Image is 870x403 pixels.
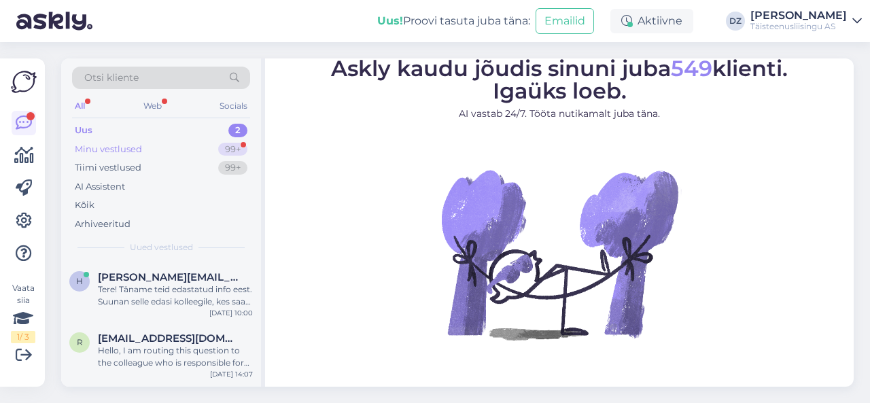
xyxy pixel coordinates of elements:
[98,345,253,369] div: Hello, I am routing this question to the colleague who is responsible for this topic. The reply m...
[726,12,745,31] div: DZ
[210,369,253,379] div: [DATE] 14:07
[750,21,847,32] div: Täisteenusliisingu AS
[377,14,403,27] b: Uus!
[750,10,847,21] div: [PERSON_NAME]
[75,217,130,231] div: Arhiveeritud
[218,143,247,156] div: 99+
[141,97,164,115] div: Web
[209,308,253,318] div: [DATE] 10:00
[377,13,530,29] div: Proovi tasuta juba täna:
[11,331,35,343] div: 1 / 3
[331,107,788,121] p: AI vastab 24/7. Tööta nutikamalt juba täna.
[72,97,88,115] div: All
[75,124,92,137] div: Uus
[750,10,862,32] a: [PERSON_NAME]Täisteenusliisingu AS
[218,161,247,175] div: 99+
[610,9,693,33] div: Aktiivne
[536,8,594,34] button: Emailid
[228,124,247,137] div: 2
[130,241,193,253] span: Uued vestlused
[98,271,239,283] span: helen.hiiob@tele2.com
[98,332,239,345] span: rimantasbru@gmail.com
[75,198,94,212] div: Kõik
[75,143,142,156] div: Minu vestlused
[671,55,712,82] span: 549
[76,276,83,286] span: h
[75,180,125,194] div: AI Assistent
[77,337,83,347] span: r
[11,282,35,343] div: Vaata siia
[84,71,139,85] span: Otsi kliente
[437,132,682,376] img: No Chat active
[98,283,253,308] div: Tere! Täname teid edastatud info eest. Suunan selle edasi kolleegile, kes saab teid edasi aidata.
[75,161,141,175] div: Tiimi vestlused
[217,97,250,115] div: Socials
[11,69,37,94] img: Askly Logo
[331,55,788,104] span: Askly kaudu jõudis sinuni juba klienti. Igaüks loeb.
